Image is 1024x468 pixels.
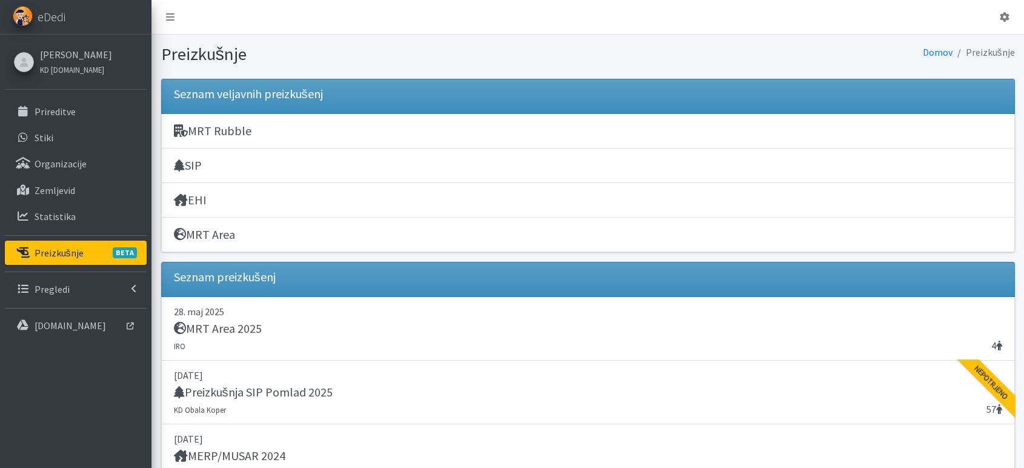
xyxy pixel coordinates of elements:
small: KD Obala Koper [174,405,226,415]
span: eDedi [38,8,65,26]
h5: MRT Area [174,227,235,242]
a: MRT Rubble [161,114,1015,149]
p: [DOMAIN_NAME] [35,319,106,332]
h5: Preizkušnja SIP Pomlad 2025 [174,385,333,399]
a: PreizkušnjeBETA [5,241,147,265]
a: 28. maj 2025 MRT Area 2025 4 IRO [161,297,1015,361]
p: [DATE] [174,432,1002,446]
a: KD [DOMAIN_NAME] [40,62,112,76]
small: KD [DOMAIN_NAME] [40,65,104,75]
p: Stiki [35,132,53,144]
a: MRT Area [161,218,1015,252]
li: Preizkušnje [953,44,1015,61]
a: [DOMAIN_NAME] [5,313,147,338]
h5: Seznam veljavnih preizkušenj [174,87,323,101]
h1: Preizkušnje [161,44,583,65]
a: SIP [161,149,1015,183]
h5: MERP/MUSAR 2024 [174,449,285,463]
p: Prireditve [35,105,76,118]
a: EHI [161,183,1015,218]
p: Preizkušnje [35,247,84,259]
p: [DATE] [174,368,1002,383]
a: Statistika [5,204,147,229]
a: Pregledi [5,277,147,301]
img: eDedi [13,6,33,26]
span: 4 [991,338,1002,353]
a: [PERSON_NAME] [40,47,112,62]
a: Prireditve [5,99,147,124]
h5: EHI [174,193,207,207]
h5: SIP [174,158,202,173]
p: Pregledi [35,283,70,295]
p: Organizacije [35,158,87,170]
a: Stiki [5,125,147,150]
span: BETA [113,247,137,258]
p: Zemljevid [35,184,75,196]
a: Domov [923,46,953,58]
a: Organizacije [5,152,147,176]
h5: Seznam preizkušenj [174,270,276,284]
h5: MRT Area 2025 [174,321,262,336]
p: Statistika [35,210,76,222]
p: 28. maj 2025 [174,304,1002,319]
a: [DATE] Preizkušnja SIP Pomlad 2025 57 KD Obala Koper Nepotrjeno [161,361,1015,424]
a: Zemljevid [5,178,147,202]
h5: MRT Rubble [174,124,251,138]
small: IRO [174,341,185,351]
